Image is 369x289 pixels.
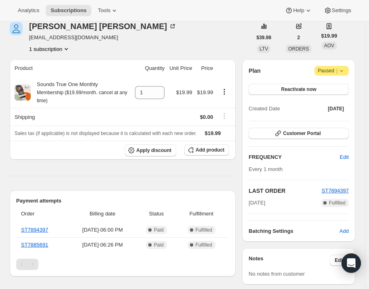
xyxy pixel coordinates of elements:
span: Created Date [249,105,280,113]
a: ST7894397 [322,188,349,194]
span: Paid [154,242,164,248]
button: Settings [319,5,356,16]
span: Sales tax (if applicable) is not displayed because it is calculated with each new order. [15,131,197,136]
span: [DATE] · 06:26 PM [71,241,135,249]
span: Fulfillment [178,210,224,218]
span: Edit [340,153,349,161]
span: $19.99 [176,89,192,95]
button: Add product [184,144,229,156]
span: Tools [98,7,110,14]
button: Reactivate now [249,84,349,95]
button: Add [335,225,354,238]
span: LTV [259,46,268,52]
span: Sabrina Feeley [10,22,23,35]
th: Order [16,205,68,223]
span: Add [339,227,349,235]
button: Product actions [29,45,70,53]
h2: FREQUENCY [249,153,339,161]
h3: Notes [249,255,330,266]
span: [DATE] · 06:00 PM [71,226,135,234]
th: Unit Price [167,59,194,77]
a: ST7894397 [21,227,48,233]
small: Membership ($19.99/month. cancel at any time) [37,90,127,103]
span: $19.99 [197,89,213,95]
span: [DATE] [249,199,265,207]
button: ST7894397 [322,187,349,195]
button: Edit [330,255,349,266]
h2: LAST ORDER [249,187,321,195]
a: ST7885691 [21,242,48,248]
button: Edit [335,151,354,164]
nav: Pagination [16,259,229,270]
span: Fulfilled [196,242,212,248]
span: Fulfilled [329,200,346,206]
span: Help [293,7,304,14]
th: Quantity [133,59,167,77]
span: Status [139,210,173,218]
button: [DATE] [323,103,349,114]
th: Product [10,59,133,77]
span: [DATE] [328,105,344,112]
button: $39.98 [252,32,276,43]
span: Every 1 month [249,166,283,172]
button: Customer Portal [249,128,349,139]
span: Fulfilled [196,227,212,233]
span: Paused [318,67,346,75]
span: 2 [297,34,300,41]
span: Reactivate now [281,86,316,93]
button: Analytics [13,5,44,16]
div: [PERSON_NAME] [PERSON_NAME] [29,22,177,30]
button: Tools [93,5,123,16]
span: ORDERS [288,46,309,52]
button: Product actions [218,87,231,96]
span: Paid [154,227,164,233]
span: Billing date [71,210,135,218]
span: Add product [196,147,224,153]
h2: Payment attempts [16,197,229,205]
span: Customer Portal [283,130,321,137]
button: Apply discount [125,144,176,156]
button: Subscriptions [46,5,91,16]
th: Price [195,59,216,77]
span: $0.00 [200,114,213,120]
span: Subscriptions [51,7,86,14]
h2: Plan [249,67,261,75]
span: $39.98 [257,34,272,41]
span: $19.99 [321,32,337,40]
button: Help [280,5,317,16]
span: Edit [335,257,344,264]
h6: Batching Settings [249,227,339,235]
span: No notes from customer [249,271,305,277]
span: Apply discount [136,147,171,154]
th: Shipping [10,108,133,126]
button: 2 [293,32,305,43]
span: $19.99 [205,130,221,136]
span: [EMAIL_ADDRESS][DOMAIN_NAME] [29,34,177,42]
span: | [336,68,337,74]
button: Shipping actions [218,112,231,120]
span: Analytics [18,7,39,14]
span: AOV [324,43,334,49]
span: Settings [332,7,351,14]
div: Open Intercom Messenger [342,253,361,273]
img: product img [15,84,31,101]
div: Sounds True One Monthly [31,80,130,105]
